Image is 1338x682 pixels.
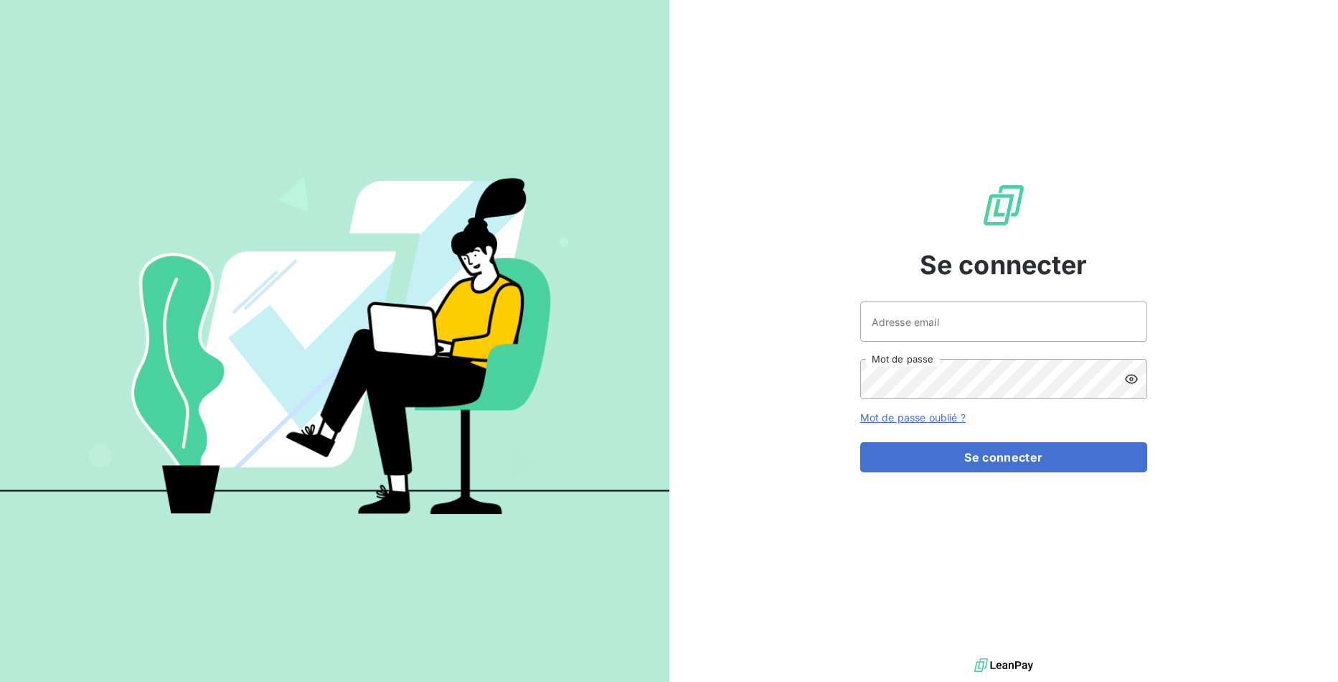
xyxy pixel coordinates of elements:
[860,442,1147,472] button: Se connecter
[981,182,1027,228] img: Logo LeanPay
[920,246,1088,284] span: Se connecter
[860,302,1147,342] input: placeholder
[974,655,1033,676] img: logo
[860,411,966,424] a: Mot de passe oublié ?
